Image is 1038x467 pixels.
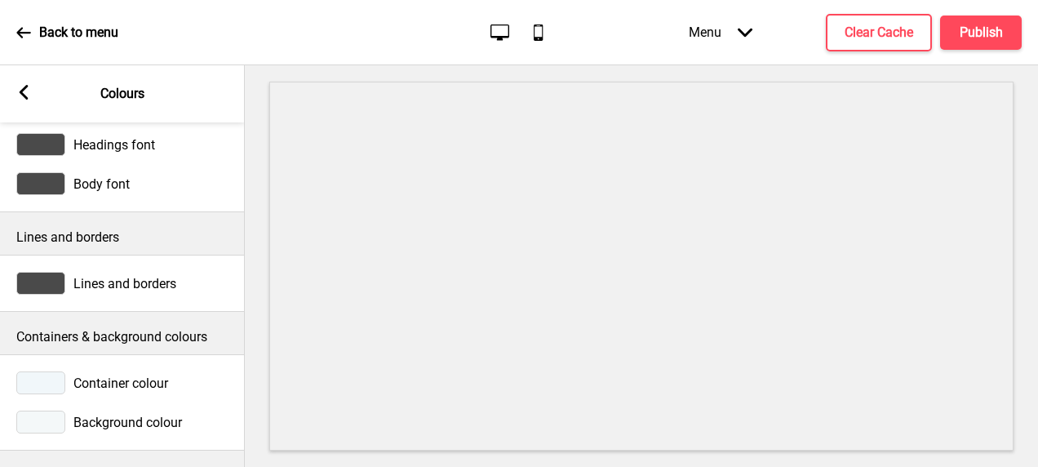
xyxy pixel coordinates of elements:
[16,272,228,295] div: Lines and borders
[73,276,176,291] span: Lines and borders
[73,376,168,391] span: Container colour
[16,11,118,55] a: Back to menu
[16,172,228,195] div: Body font
[16,411,228,434] div: Background colour
[826,14,932,51] button: Clear Cache
[960,24,1003,42] h4: Publish
[39,24,118,42] p: Back to menu
[73,415,182,430] span: Background colour
[16,133,228,156] div: Headings font
[73,176,130,192] span: Body font
[672,8,769,56] div: Menu
[100,85,144,103] p: Colours
[16,371,228,394] div: Container colour
[940,16,1022,50] button: Publish
[16,328,228,346] p: Containers & background colours
[16,229,228,247] p: Lines and borders
[845,24,913,42] h4: Clear Cache
[73,137,155,153] span: Headings font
